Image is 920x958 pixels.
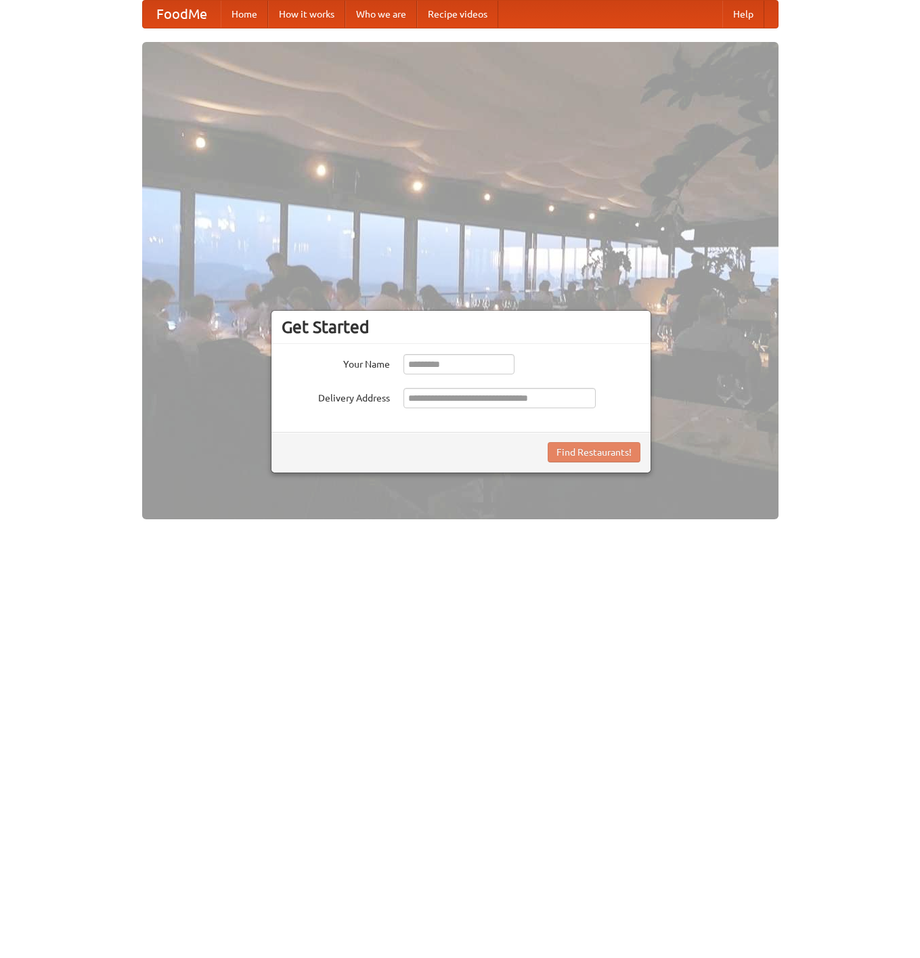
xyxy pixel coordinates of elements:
[282,317,640,337] h3: Get Started
[221,1,268,28] a: Home
[722,1,764,28] a: Help
[268,1,345,28] a: How it works
[417,1,498,28] a: Recipe videos
[282,388,390,405] label: Delivery Address
[143,1,221,28] a: FoodMe
[548,442,640,462] button: Find Restaurants!
[345,1,417,28] a: Who we are
[282,354,390,371] label: Your Name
